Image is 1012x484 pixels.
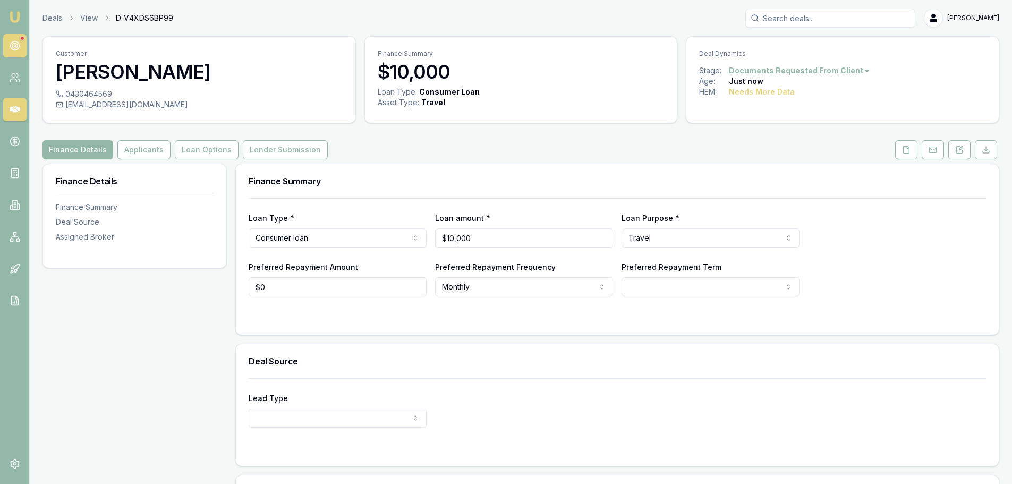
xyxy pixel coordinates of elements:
[622,214,679,223] label: Loan Purpose *
[249,277,427,296] input: $
[116,13,173,23] span: D-V4XDS6BP99
[378,49,665,58] p: Finance Summary
[115,140,173,159] a: Applicants
[117,140,171,159] button: Applicants
[699,65,729,76] div: Stage:
[729,87,795,97] div: Needs More Data
[745,9,915,28] input: Search deals
[378,61,665,82] h3: $10,000
[175,140,239,159] button: Loan Options
[243,140,328,159] button: Lender Submission
[173,140,241,159] a: Loan Options
[699,87,729,97] div: HEM:
[435,262,556,271] label: Preferred Repayment Frequency
[249,262,358,271] label: Preferred Repayment Amount
[42,140,115,159] a: Finance Details
[435,214,490,223] label: Loan amount *
[378,97,419,108] div: Asset Type :
[42,13,173,23] nav: breadcrumb
[699,49,986,58] p: Deal Dynamics
[435,228,613,248] input: $
[249,357,986,366] h3: Deal Source
[249,214,294,223] label: Loan Type *
[622,262,721,271] label: Preferred Repayment Term
[80,13,98,23] a: View
[56,177,214,185] h3: Finance Details
[42,13,62,23] a: Deals
[56,99,343,110] div: [EMAIL_ADDRESS][DOMAIN_NAME]
[419,87,480,97] div: Consumer Loan
[56,61,343,82] h3: [PERSON_NAME]
[249,177,986,185] h3: Finance Summary
[56,217,214,227] div: Deal Source
[421,97,445,108] div: Travel
[729,65,871,76] button: Documents Requested From Client
[699,76,729,87] div: Age:
[249,394,288,403] label: Lead Type
[56,89,343,99] div: 0430464569
[8,11,21,23] img: emu-icon-u.png
[56,202,214,213] div: Finance Summary
[729,76,763,87] div: Just now
[378,87,417,97] div: Loan Type:
[241,140,330,159] a: Lender Submission
[56,49,343,58] p: Customer
[42,140,113,159] button: Finance Details
[947,14,999,22] span: [PERSON_NAME]
[56,232,214,242] div: Assigned Broker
